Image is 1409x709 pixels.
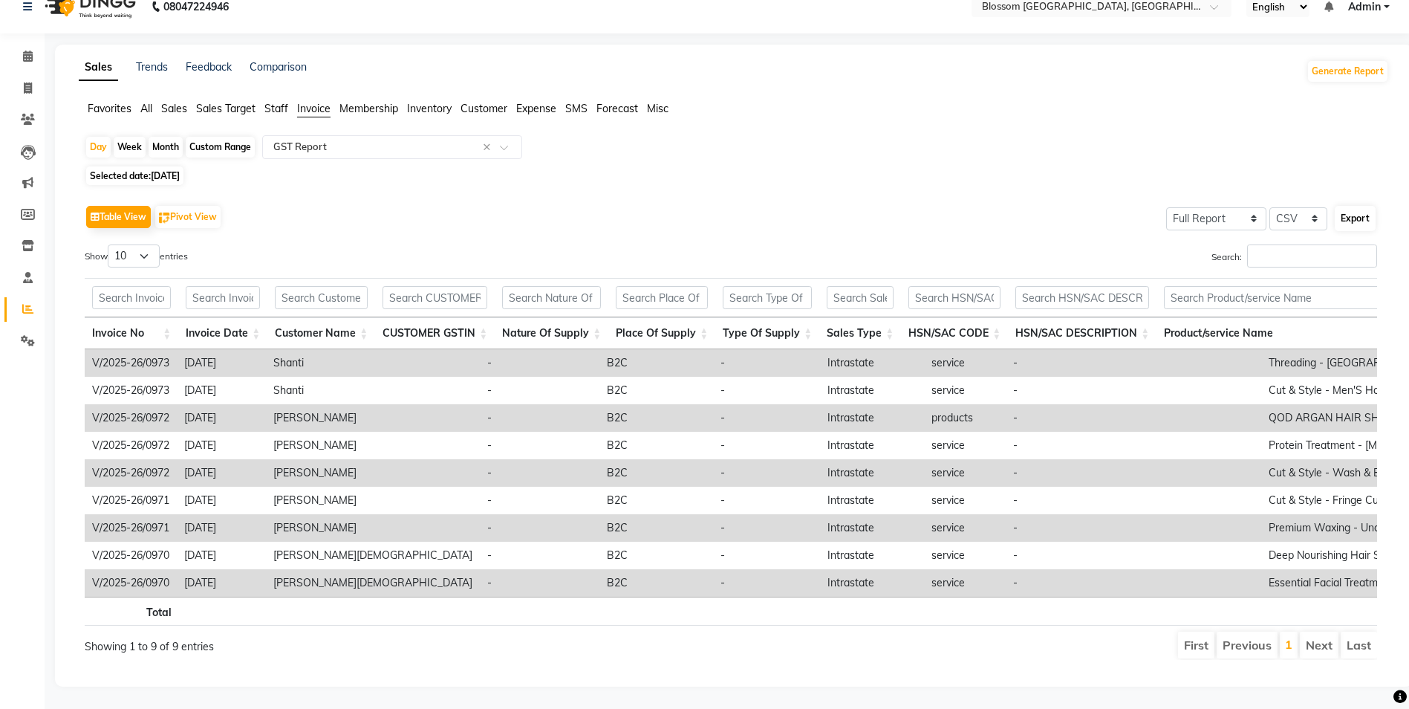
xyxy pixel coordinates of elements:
td: - [1006,487,1113,514]
input: Search: [1247,245,1377,268]
td: [DATE] [177,377,266,404]
span: Selected date: [86,166,183,185]
td: Intrastate [820,377,924,404]
input: Search Place Of Supply [616,286,708,309]
input: Search Customer Name [275,286,368,309]
td: V/2025-26/0971 [85,487,177,514]
td: - [713,377,820,404]
td: - [480,349,599,377]
td: V/2025-26/0971 [85,514,177,542]
td: V/2025-26/0970 [85,542,177,569]
input: Search HSN/SAC CODE [908,286,1000,309]
td: [DATE] [177,432,266,459]
div: Month [149,137,183,158]
td: V/2025-26/0972 [85,459,177,487]
td: V/2025-26/0972 [85,432,177,459]
td: B2C [599,349,713,377]
input: Search HSN/SAC DESCRIPTION [1015,286,1149,309]
td: - [1006,377,1113,404]
td: Intrastate [820,487,924,514]
td: [DATE] [177,542,266,569]
td: [PERSON_NAME] [266,487,480,514]
td: Shanti [266,349,480,377]
div: Showing 1 to 9 of 9 entries [85,630,611,655]
span: Staff [264,102,288,115]
label: Show entries [85,245,188,268]
th: Invoice Date: activate to sort column ascending [178,317,267,349]
td: B2C [599,514,713,542]
a: Feedback [186,60,232,74]
td: - [480,459,599,487]
td: - [713,432,820,459]
td: Intrastate [820,514,924,542]
td: - [1006,459,1113,487]
span: Expense [516,102,556,115]
td: [PERSON_NAME][DEMOGRAPHIC_DATA] [266,542,480,569]
span: Membership [339,102,398,115]
span: SMS [565,102,588,115]
td: Intrastate [820,432,924,459]
th: Total [85,597,179,626]
td: Intrastate [820,459,924,487]
td: B2C [599,404,713,432]
td: B2C [599,377,713,404]
td: service [924,459,1006,487]
td: [PERSON_NAME] [266,514,480,542]
td: - [1006,404,1113,432]
th: Sales Type: activate to sort column ascending [819,317,901,349]
td: [DATE] [177,349,266,377]
td: - [480,514,599,542]
td: [DATE] [177,514,266,542]
td: service [924,349,1006,377]
td: [DATE] [177,569,266,597]
div: Day [86,137,111,158]
td: [DATE] [177,404,266,432]
td: Shanti [266,377,480,404]
span: Sales Target [196,102,256,115]
td: service [924,487,1006,514]
a: 1 [1285,637,1292,652]
th: CUSTOMER GSTIN: activate to sort column ascending [375,317,495,349]
td: Intrastate [820,542,924,569]
td: V/2025-26/0970 [85,569,177,597]
td: service [924,377,1006,404]
td: service [924,542,1006,569]
td: B2C [599,432,713,459]
th: HSN/SAC CODE: activate to sort column ascending [901,317,1008,349]
td: V/2025-26/0973 [85,377,177,404]
input: Search CUSTOMER GSTIN [383,286,487,309]
th: Nature Of Supply: activate to sort column ascending [495,317,608,349]
td: B2C [599,487,713,514]
td: [PERSON_NAME][DEMOGRAPHIC_DATA] [266,569,480,597]
td: B2C [599,569,713,597]
th: Type Of Supply: activate to sort column ascending [715,317,819,349]
td: - [713,349,820,377]
select: Showentries [108,245,160,268]
td: B2C [599,542,713,569]
span: Favorites [88,102,131,115]
button: Table View [86,206,151,228]
td: - [713,542,820,569]
a: Comparison [250,60,307,74]
td: [DATE] [177,459,266,487]
td: - [713,404,820,432]
span: Customer [461,102,507,115]
td: [PERSON_NAME] [266,432,480,459]
input: Search Sales Type [827,286,894,309]
td: - [480,432,599,459]
label: Search: [1211,245,1377,268]
input: Search Invoice Date [186,286,260,309]
img: pivot.png [159,213,170,224]
span: [DATE] [151,170,180,181]
a: Sales [79,54,118,81]
td: Intrastate [820,349,924,377]
div: Week [114,137,146,158]
td: - [480,542,599,569]
td: B2C [599,459,713,487]
span: Clear all [483,140,495,155]
div: Custom Range [186,137,255,158]
td: - [1006,349,1113,377]
td: [PERSON_NAME] [266,404,480,432]
td: - [480,487,599,514]
td: - [1006,432,1113,459]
